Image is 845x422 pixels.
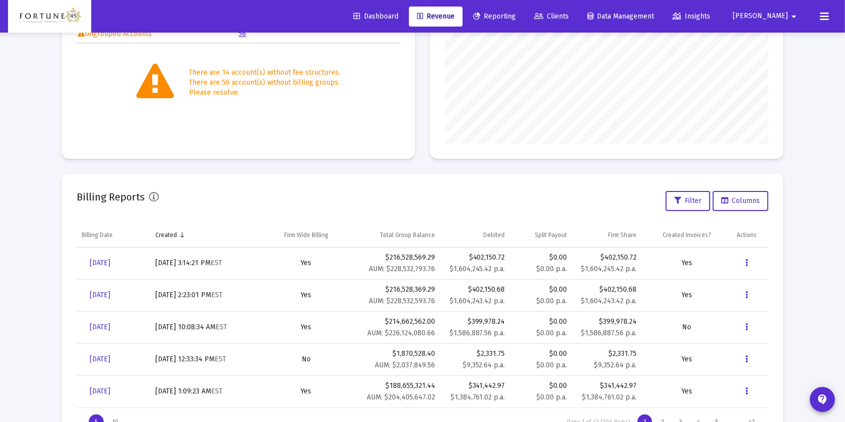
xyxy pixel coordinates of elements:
div: $188,655,321.44 [355,381,435,402]
span: [DATE] [90,291,110,299]
div: Created [155,231,177,239]
div: Firm Wide Billing [284,231,328,239]
small: $1,604,245.42 p.a. [581,265,637,273]
span: Columns [721,196,760,205]
a: [DATE] [82,381,118,401]
td: Column Created Invoices? [642,223,732,247]
td: Column Firm Wide Billing [262,223,350,247]
div: $0.00 [515,285,567,306]
td: Column Billing Date [77,223,150,247]
div: Debited [484,231,505,239]
small: AUM: $228,532,593.76 [369,297,435,305]
div: $402,150.72 [577,253,637,263]
a: Insights [665,7,718,27]
a: Data Management [579,7,662,27]
div: Billing Date [82,231,113,239]
small: EST [211,387,223,395]
div: $402,150.68 [577,285,637,295]
div: [DATE] 1:09:23 AM [155,386,257,396]
div: Yes [267,258,345,268]
div: No [647,322,727,332]
div: Yes [647,258,727,268]
small: EST [210,259,222,267]
small: $0.00 p.a. [536,297,567,305]
td: Ungrouped Accounts [78,27,238,42]
button: Columns [713,191,768,211]
small: $0.00 p.a. [536,265,567,273]
div: [DATE] 2:23:01 PM [155,290,257,300]
a: Revenue [409,7,463,27]
a: [DATE] [82,349,118,369]
div: Yes [267,290,345,300]
td: Column Total Group Balance [350,223,440,247]
small: EST [216,323,227,331]
div: $341,442.97 [445,381,505,391]
span: [PERSON_NAME] [733,12,788,21]
div: $216,528,569.29 [355,253,435,274]
div: There are 56 account(s) without billing groups. [189,78,340,88]
small: $0.00 p.a. [536,361,567,369]
div: Firm Share [608,231,637,239]
div: $399,978.24 [445,317,505,327]
span: [DATE] [90,387,110,395]
button: Filter [666,191,710,211]
div: Total Group Balance [380,231,435,239]
span: [DATE] [90,355,110,363]
small: $9,352.64 p.a. [463,361,505,369]
mat-icon: arrow_drop_down [788,7,800,27]
small: AUM: $2,037,849.56 [375,361,435,369]
div: Please resolve. [189,88,340,98]
div: $214,662,562.00 [355,317,435,338]
a: Clients [526,7,577,27]
div: $0.00 [515,349,567,370]
div: $2,331.75 [445,349,505,359]
h2: Billing Reports [77,189,145,205]
small: AUM: $226,124,080.66 [367,329,435,337]
small: $1,384,761.02 p.a. [451,393,505,401]
small: $1,384,761.02 p.a. [582,393,637,401]
div: $0.00 [515,253,567,274]
div: $402,150.72 [445,253,505,263]
small: $1,604,243.42 p.a. [581,297,637,305]
td: Column Debited [440,223,510,247]
div: $399,978.24 [577,317,637,327]
a: 56 [239,30,247,38]
div: $1,870,528.40 [355,349,435,370]
span: Reporting [473,12,516,21]
div: $0.00 [515,381,567,402]
div: Yes [267,322,345,332]
mat-icon: contact_support [816,393,828,405]
div: Yes [647,386,727,396]
span: Data Management [587,12,654,21]
div: Created Invoices? [663,231,711,239]
a: [DATE] [82,285,118,305]
span: Insights [673,12,710,21]
div: Actions [737,231,757,239]
small: $1,586,887.56 p.a. [450,329,505,337]
small: $1,604,243.42 p.a. [450,297,505,305]
div: Split Payout [535,231,567,239]
div: Yes [647,290,727,300]
span: [DATE] [90,323,110,331]
img: Dashboard [16,7,84,27]
small: $0.00 p.a. [536,329,567,337]
button: [PERSON_NAME] [721,6,812,26]
small: AUM: $228,532,793.76 [369,265,435,273]
small: $1,604,245.42 p.a. [450,265,505,273]
small: $1,586,887.56 p.a. [581,329,637,337]
div: $402,150.68 [445,285,505,295]
td: Column Created [150,223,262,247]
a: [DATE] [82,253,118,273]
div: $2,331.75 [577,349,637,359]
small: EST [215,355,226,363]
small: $9,352.64 p.a. [594,361,637,369]
a: [DATE] [82,317,118,337]
div: [DATE] 12:33:34 PM [155,354,257,364]
div: $216,528,369.29 [355,285,435,306]
span: [DATE] [90,259,110,267]
div: [DATE] 3:14:21 PM [155,258,257,268]
div: There are 14 account(s) without fee structures. [189,68,340,78]
small: $0.00 p.a. [536,393,567,401]
div: No [267,354,345,364]
div: $341,442.97 [577,381,637,391]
